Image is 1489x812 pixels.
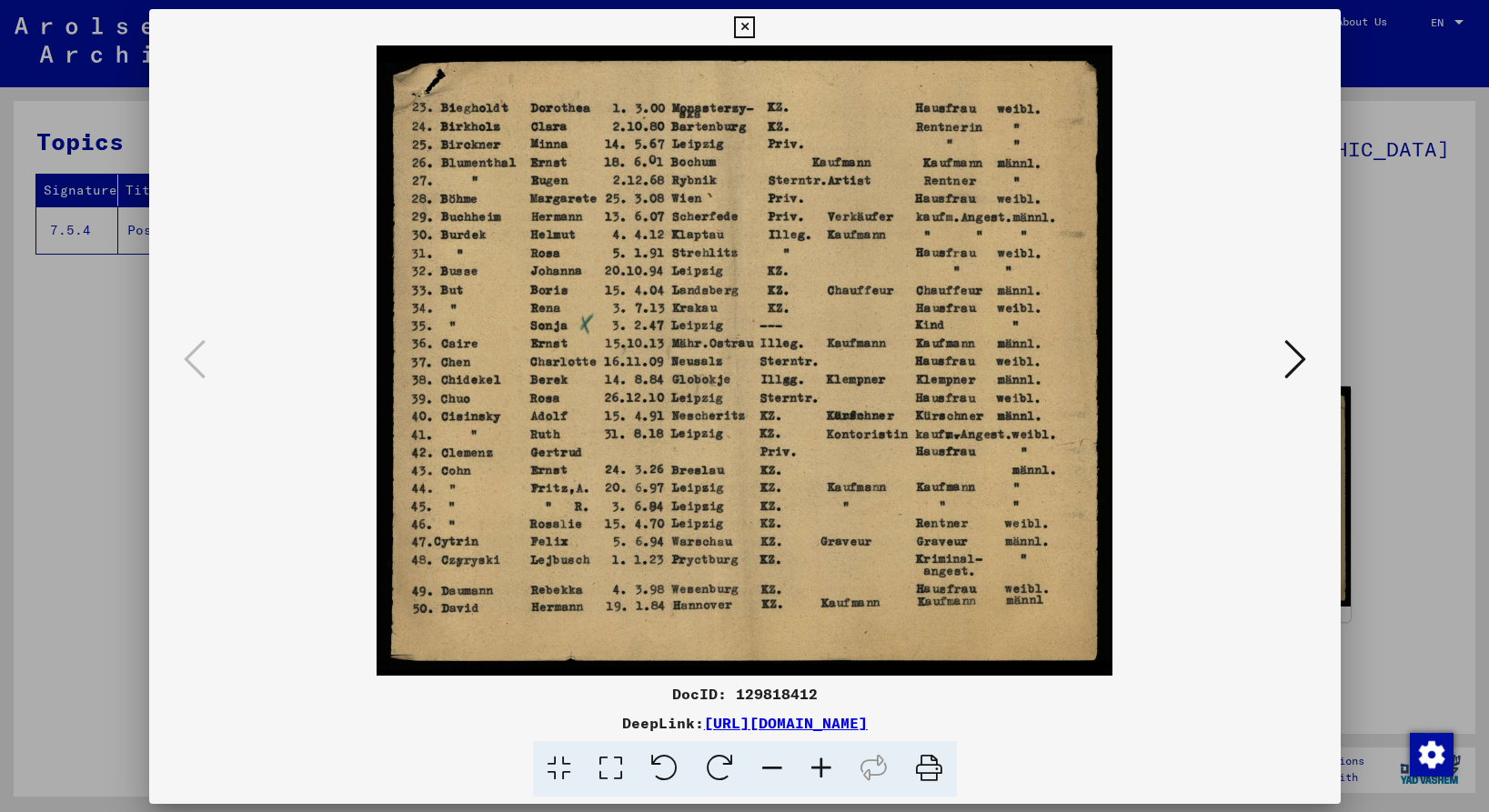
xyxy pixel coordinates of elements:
[1410,733,1454,777] img: Change consent
[211,45,1279,676] img: 001.jpg
[704,714,868,732] a: [URL][DOMAIN_NAME]
[1409,732,1453,776] div: Change consent
[149,683,1341,705] div: DocID: 129818412
[149,712,1341,734] div: DeepLink:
